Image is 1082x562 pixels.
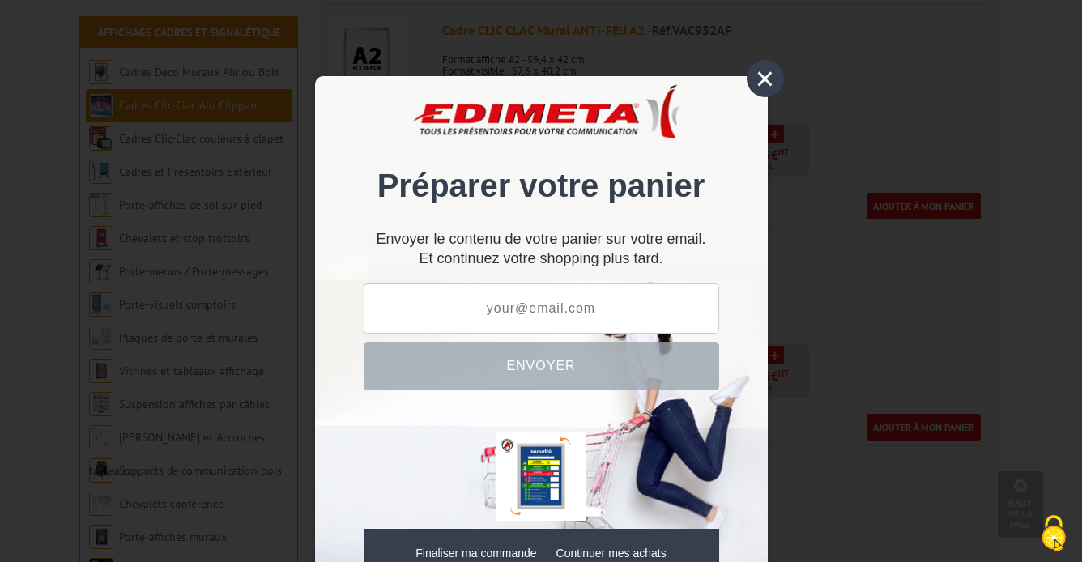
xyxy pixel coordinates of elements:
[556,547,667,560] a: Continuer mes achats
[1033,513,1074,554] img: Cookies (fenêtre modale)
[364,342,719,390] button: Envoyer
[1025,507,1082,562] button: Cookies (fenêtre modale)
[364,237,719,267] div: Et continuez votre shopping plus tard.
[364,100,719,221] div: Préparer votre panier
[364,283,719,334] input: your@email.com
[747,60,784,97] div: ×
[415,547,536,560] a: Finaliser ma commande
[364,237,719,241] p: Envoyer le contenu de votre panier sur votre email.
